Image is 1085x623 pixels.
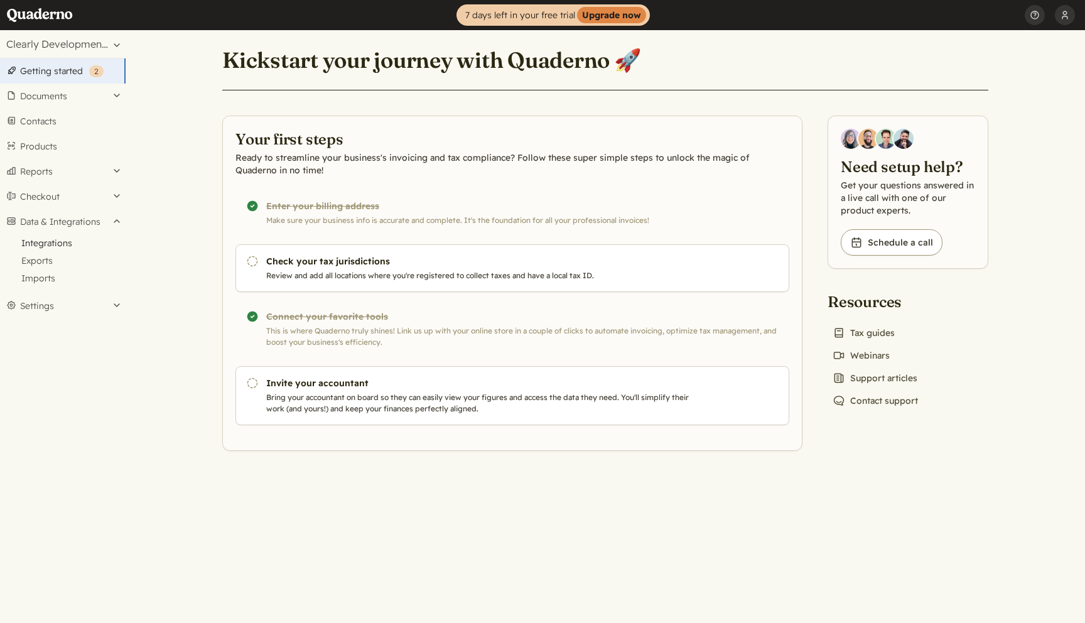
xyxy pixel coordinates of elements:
a: Support articles [828,369,922,387]
h3: Invite your accountant [266,377,694,389]
h2: Resources [828,291,923,311]
img: Javier Rubio, DevRel at Quaderno [893,129,914,149]
a: Invite your accountant Bring your accountant on board so they can easily view your figures and ac... [235,366,789,425]
h2: Need setup help? [841,156,975,176]
img: Diana Carrasco, Account Executive at Quaderno [841,129,861,149]
a: Contact support [828,392,923,409]
a: Schedule a call [841,229,942,256]
strong: Upgrade now [577,7,646,23]
img: Jairo Fumero, Account Executive at Quaderno [858,129,878,149]
p: Review and add all locations where you're registered to collect taxes and have a local tax ID. [266,270,694,281]
img: Ivo Oltmans, Business Developer at Quaderno [876,129,896,149]
h1: Kickstart your journey with Quaderno 🚀 [222,46,641,74]
p: Get your questions answered in a live call with one of our product experts. [841,179,975,217]
span: 2 [94,67,99,76]
h2: Your first steps [235,129,789,149]
p: Ready to streamline your business's invoicing and tax compliance? Follow these super simple steps... [235,151,789,176]
h3: Check your tax jurisdictions [266,255,694,268]
a: Tax guides [828,324,900,342]
a: 7 days left in your free trialUpgrade now [456,4,650,26]
p: Bring your accountant on board so they can easily view your figures and access the data they need... [266,392,694,414]
a: Webinars [828,347,895,364]
a: Check your tax jurisdictions Review and add all locations where you're registered to collect taxe... [235,244,789,292]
